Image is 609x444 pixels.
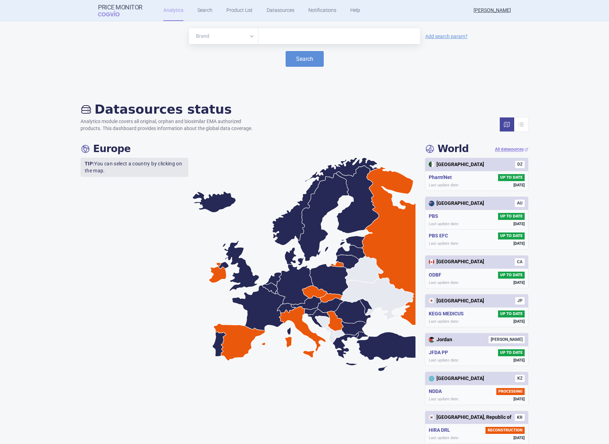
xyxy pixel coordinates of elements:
span: KZ [515,375,525,382]
span: CA [515,258,525,266]
img: Canada [429,259,434,265]
a: Add search param? [425,34,468,39]
span: [DATE] [513,435,525,441]
span: UP TO DATE [498,232,525,239]
div: Jordan [429,336,452,343]
strong: TIP: [85,161,94,166]
span: DZ [515,161,525,168]
h5: PBS [429,213,441,220]
img: Japan [429,298,434,303]
span: Last update date: [429,435,459,441]
h5: JFDA PP [429,349,451,356]
span: AU [515,200,525,207]
strong: Price Monitor [98,4,142,11]
span: [DATE] [513,319,525,324]
div: [GEOGRAPHIC_DATA] [429,298,484,305]
img: Jordan [429,337,434,343]
span: PROCESSING [496,388,525,395]
img: Algeria [429,162,434,167]
span: Last update date: [429,319,459,324]
span: [DATE] [513,182,525,188]
span: [DATE] [513,241,525,246]
h5: HIRA DRL [429,427,453,434]
h5: NDDA [429,388,444,395]
h4: Europe [80,143,131,155]
p: You can select a country by clicking on the map. [80,158,188,177]
img: Australia [429,201,434,206]
h5: KEGG MEDICUS [429,310,467,317]
span: Last update date: [429,358,459,363]
span: UP TO DATE [498,349,525,356]
span: KR [515,414,525,421]
span: [DATE] [513,396,525,402]
span: UP TO DATE [498,310,525,317]
span: [DATE] [513,221,525,227]
div: [GEOGRAPHIC_DATA] [429,375,484,382]
span: Last update date: [429,182,459,188]
img: Kazakhstan [429,376,434,381]
span: Last update date: [429,221,459,227]
div: [GEOGRAPHIC_DATA] [429,258,484,265]
button: Search [286,51,324,67]
span: [PERSON_NAME] [489,336,525,343]
h4: World [425,143,469,155]
p: Analytics module covers all original, orphan and biosimilar EMA authorized products. This dashboa... [80,118,260,132]
span: UP TO DATE [498,213,525,220]
span: [DATE] [513,358,525,363]
a: Price MonitorCOGVIO [98,4,142,17]
h5: PBS EFC [429,232,451,239]
img: Korea, Republic of [429,415,434,420]
h2: Datasources status [80,102,260,117]
div: [GEOGRAPHIC_DATA], Republic of [429,414,511,421]
span: JP [515,297,525,305]
h5: Pharm'Net [429,174,455,181]
a: All datasources [495,146,528,152]
span: UP TO DATE [498,174,525,181]
span: Last update date: [429,241,459,246]
div: [GEOGRAPHIC_DATA] [429,200,484,207]
div: [GEOGRAPHIC_DATA] [429,161,484,168]
span: [DATE] [513,280,525,285]
span: UP TO DATE [498,272,525,279]
span: Last update date: [429,396,459,402]
h5: ODBF [429,272,444,279]
span: COGVIO [98,11,129,16]
span: Last update date: [429,280,459,285]
span: RECONSTRUCTION [485,427,525,434]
